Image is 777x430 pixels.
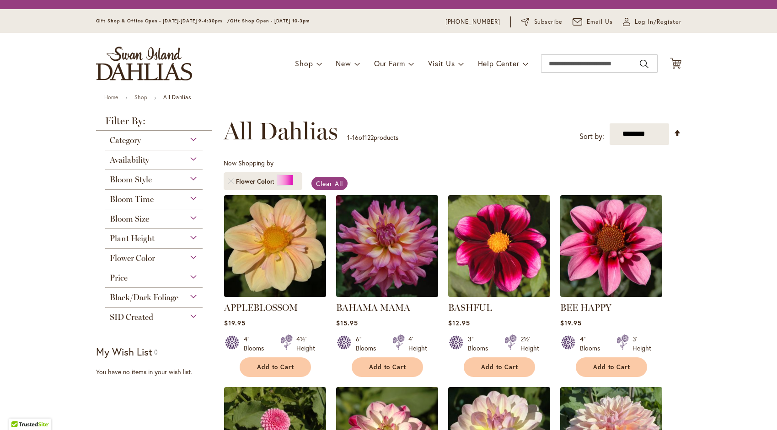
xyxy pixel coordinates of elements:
[534,17,563,27] span: Subscribe
[428,58,455,68] span: Visit Us
[356,334,381,353] div: 6" Blooms
[635,17,681,27] span: Log In/Register
[364,133,374,142] span: 122
[587,17,613,27] span: Email Us
[244,334,269,353] div: 4" Blooms
[110,292,178,303] span: Black/Dark Foliage
[408,334,427,353] div: 4' Height
[573,17,613,27] a: Email Us
[448,195,550,297] img: BASHFUL
[464,357,535,377] button: Add to Cart
[560,290,662,299] a: BEE HAPPY
[240,357,311,377] button: Add to Cart
[316,179,343,188] span: Clear All
[224,117,338,145] span: All Dahlias
[134,94,147,101] a: Shop
[468,334,493,353] div: 3" Blooms
[369,363,407,371] span: Add to Cart
[347,130,398,145] p: - of products
[336,319,358,327] span: $15.95
[632,334,651,353] div: 3' Height
[336,195,438,297] img: Bahama Mama
[336,302,410,313] a: BAHAMA MAMA
[224,319,246,327] span: $19.95
[257,363,295,371] span: Add to Cart
[336,58,351,68] span: New
[352,357,423,377] button: Add to Cart
[224,195,326,297] img: APPLEBLOSSOM
[110,175,152,185] span: Bloom Style
[224,290,326,299] a: APPLEBLOSSOM
[110,312,153,322] span: SID Created
[478,58,520,68] span: Help Center
[311,177,348,190] a: Clear All
[560,302,611,313] a: BEE HAPPY
[640,57,648,71] button: Search
[448,290,550,299] a: BASHFUL
[224,302,298,313] a: APPLEBLOSSOM
[445,17,501,27] a: [PHONE_NUMBER]
[374,58,405,68] span: Our Farm
[295,58,313,68] span: Shop
[448,319,470,327] span: $12.95
[96,116,212,131] strong: Filter By:
[96,18,230,24] span: Gift Shop & Office Open - [DATE]-[DATE] 9-4:30pm /
[228,179,234,184] a: Remove Flower Color Pink
[96,367,218,377] div: You have no items in your wish list.
[336,290,438,299] a: Bahama Mama
[347,133,350,142] span: 1
[110,214,149,224] span: Bloom Size
[163,94,191,101] strong: All Dahlias
[560,195,662,297] img: BEE HAPPY
[230,18,310,24] span: Gift Shop Open - [DATE] 10-3pm
[560,319,582,327] span: $19.95
[96,345,152,358] strong: My Wish List
[593,363,631,371] span: Add to Cart
[296,334,315,353] div: 4½' Height
[481,363,519,371] span: Add to Cart
[96,47,192,80] a: store logo
[110,194,154,204] span: Bloom Time
[521,17,563,27] a: Subscribe
[110,155,149,165] span: Availability
[224,159,273,167] span: Now Shopping by
[110,273,128,283] span: Price
[448,302,492,313] a: BASHFUL
[110,234,155,244] span: Plant Height
[352,133,359,142] span: 16
[623,17,681,27] a: Log In/Register
[579,128,604,145] label: Sort by:
[110,253,155,263] span: Flower Color
[576,357,647,377] button: Add to Cart
[236,177,277,186] span: Flower Color
[110,135,141,145] span: Category
[580,334,606,353] div: 4" Blooms
[520,334,539,353] div: 2½' Height
[104,94,118,101] a: Home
